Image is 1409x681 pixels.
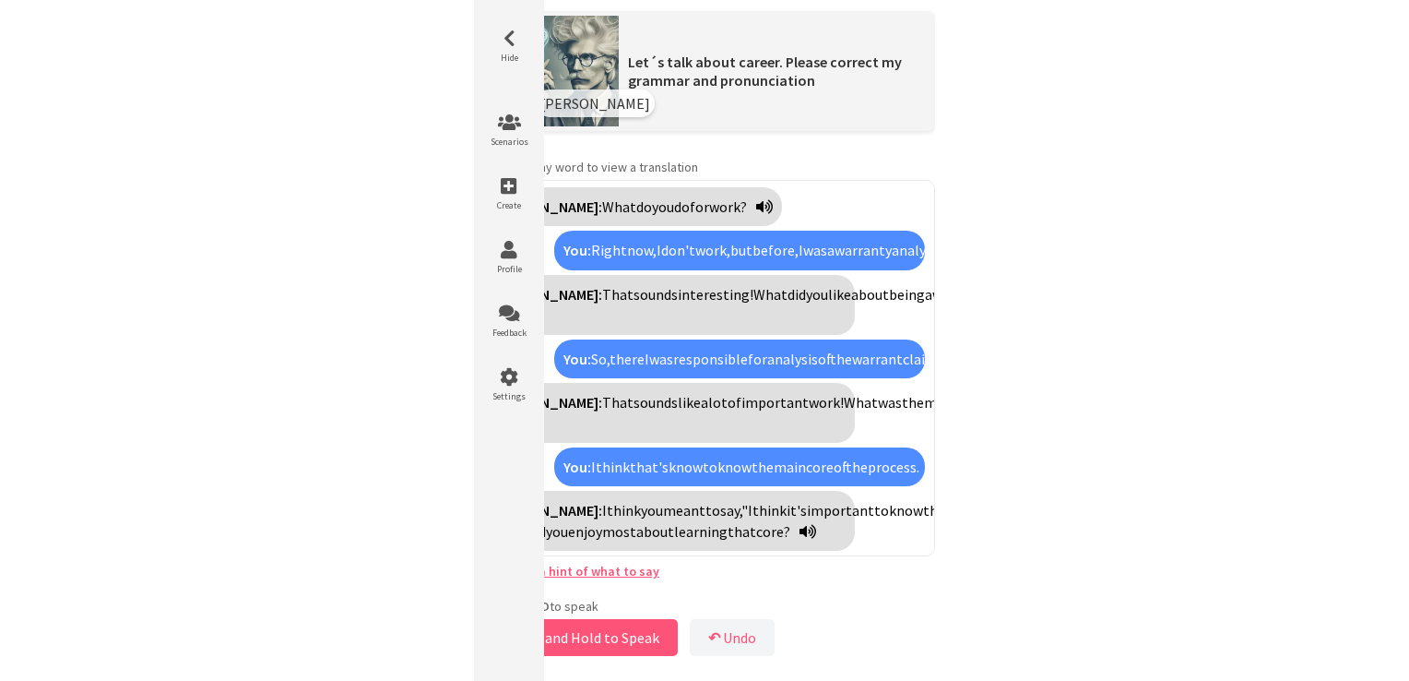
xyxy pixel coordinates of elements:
[474,159,935,175] p: any word to view a translation
[717,458,752,476] span: know
[481,136,537,148] span: Scenarios
[827,241,835,259] span: a
[591,241,627,259] span: Right
[787,501,807,520] span: it's
[835,241,892,259] span: warranty
[730,241,752,259] span: but
[741,393,809,412] span: important
[563,350,591,368] strong: You:
[484,491,855,551] div: Click to translate
[806,458,834,476] span: core
[493,501,602,520] strong: [PERSON_NAME]:
[669,458,703,476] span: know
[678,393,701,412] span: like
[828,285,851,304] span: like
[690,619,775,656] button: ↶Undo
[474,619,678,656] button: Press and Hold to Speak
[695,241,730,259] span: work,
[568,522,602,541] span: enjoy
[636,522,674,541] span: about
[705,501,720,520] span: to
[836,350,852,368] span: the
[636,197,652,216] span: do
[708,393,728,412] span: lot
[752,241,799,259] span: before,
[741,501,752,520] span: "I
[806,285,828,304] span: you
[903,350,944,368] span: claims
[610,350,645,368] span: there
[748,350,767,368] span: for
[484,187,782,226] div: Click to translate
[923,501,945,520] span: the
[708,628,720,647] b: ↶
[728,522,756,541] span: that
[852,458,868,476] span: the
[554,231,925,269] div: Click to translate
[554,340,925,378] div: Click to translate
[649,350,673,368] span: was
[493,393,602,412] strong: [PERSON_NAME]:
[756,522,790,541] span: core?
[481,52,537,64] span: Hide
[701,393,708,412] span: a
[774,458,806,476] span: main
[728,393,741,412] span: of
[563,458,591,476] strong: You:
[661,241,695,259] span: don't
[657,241,661,259] span: I
[720,501,741,520] span: say,
[627,241,657,259] span: now,
[546,522,568,541] span: you
[752,501,787,520] span: think
[902,393,924,412] span: the
[540,94,650,113] span: [PERSON_NAME]
[709,197,747,216] span: work?
[844,393,878,412] span: What
[554,448,925,486] div: Click to translate
[563,241,591,259] strong: You:
[481,199,537,211] span: Create
[924,393,958,412] span: most
[652,197,674,216] span: you
[809,393,844,412] span: work!
[481,327,537,339] span: Feedback
[602,522,636,541] span: most
[767,350,818,368] span: analysis
[591,350,610,368] span: So,
[807,501,874,520] span: important
[493,285,602,304] strong: [PERSON_NAME]:
[481,390,537,402] span: Settings
[851,285,889,304] span: about
[868,458,919,476] span: process.
[673,350,748,368] span: responsible
[474,598,935,615] p: Press & to speak
[690,197,709,216] span: for
[889,285,925,304] span: being
[932,285,989,304] span: warranty
[527,16,619,126] img: Scenario Image
[602,197,636,216] span: What
[602,501,607,520] span: I
[803,241,827,259] span: was
[591,458,596,476] span: I
[607,501,641,520] span: think
[852,350,903,368] span: warrant
[818,350,836,368] span: of
[474,563,659,579] a: Stuck? Get a hint of what to say
[674,522,728,541] span: learning
[602,285,633,304] span: That
[889,501,923,520] span: know
[752,458,774,476] span: the
[753,285,787,304] span: What
[678,285,753,304] span: interesting!
[484,383,855,443] div: Click to translate
[799,241,803,259] span: I
[674,197,690,216] span: do
[787,285,806,304] span: did
[892,241,941,259] span: analyst.
[628,53,902,90] span: Let´s talk about career. Please correct my grammar and pronunciation
[703,458,717,476] span: to
[493,197,602,216] strong: [PERSON_NAME]:
[641,501,663,520] span: you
